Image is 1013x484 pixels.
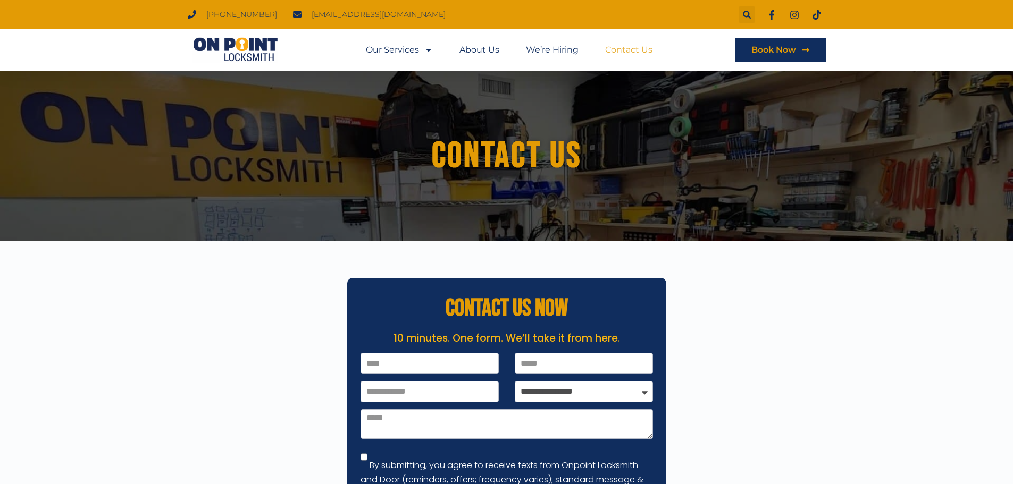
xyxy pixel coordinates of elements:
a: Our Services [366,38,433,62]
p: 10 minutes. One form. We’ll take it from here. [353,331,661,346]
a: Book Now [735,38,826,62]
span: Book Now [751,46,796,54]
a: Contact Us [605,38,652,62]
div: Search [739,6,755,23]
span: [PHONE_NUMBER] [204,7,277,22]
span: [EMAIL_ADDRESS][DOMAIN_NAME] [309,7,446,22]
a: About Us [459,38,499,62]
h1: Contact us [209,136,805,176]
h2: CONTACT US NOW [353,296,661,320]
a: We’re Hiring [526,38,579,62]
nav: Menu [366,38,652,62]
